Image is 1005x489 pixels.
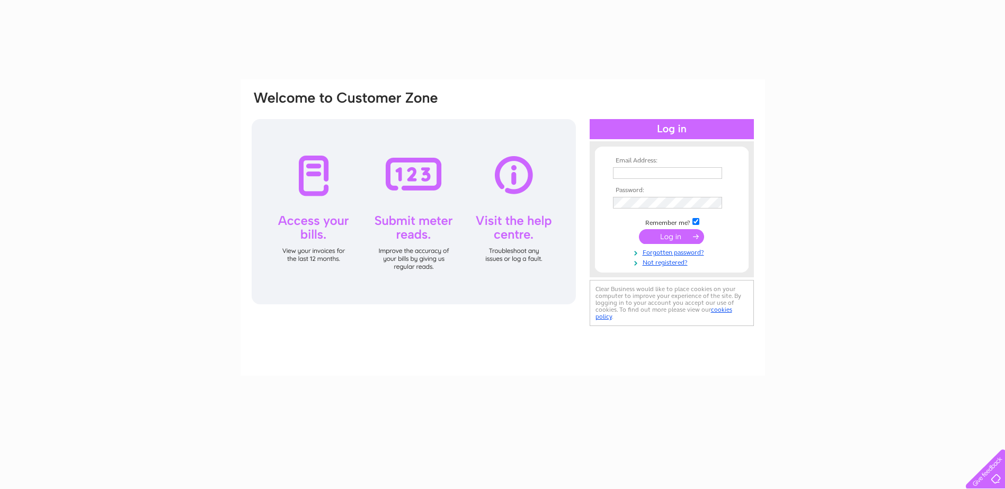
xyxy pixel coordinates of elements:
[613,247,733,257] a: Forgotten password?
[639,229,704,244] input: Submit
[613,257,733,267] a: Not registered?
[610,216,733,227] td: Remember me?
[590,280,754,326] div: Clear Business would like to place cookies on your computer to improve your experience of the sit...
[595,306,732,320] a: cookies policy
[610,157,733,165] th: Email Address:
[610,187,733,194] th: Password:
